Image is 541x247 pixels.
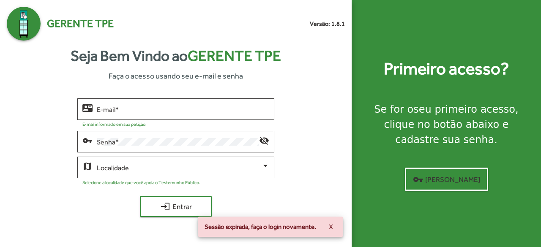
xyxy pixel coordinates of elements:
div: Se for o , clique no botão abaixo e cadastre sua senha. [362,102,531,147]
mat-icon: vpn_key [82,135,93,145]
small: Versão: 1.8.1 [310,19,345,28]
img: Logo Gerente [7,7,41,41]
mat-icon: vpn_key [413,174,423,185]
button: Entrar [140,196,212,217]
mat-hint: E-mail informado em sua petição. [82,122,147,127]
span: Faça o acesso usando seu e-mail e senha [109,70,243,81]
strong: seu primeiro acesso [413,103,515,115]
mat-icon: visibility_off [259,135,269,145]
button: [PERSON_NAME] [405,168,488,191]
span: Entrar [148,199,204,214]
span: X [329,219,333,234]
mat-hint: Selecione a localidade que você apoia o Testemunho Público. [82,180,200,185]
strong: Seja Bem Vindo ao [71,45,281,67]
button: X [322,219,340,234]
strong: Primeiro acesso? [384,56,509,81]
span: [PERSON_NAME] [413,172,480,187]
mat-icon: login [160,201,170,212]
mat-icon: map [82,161,93,171]
span: Sessão expirada, faça o login novamente. [205,223,316,231]
mat-icon: contact_mail [82,103,93,113]
span: Gerente TPE [188,47,281,64]
span: Gerente TPE [47,16,114,32]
